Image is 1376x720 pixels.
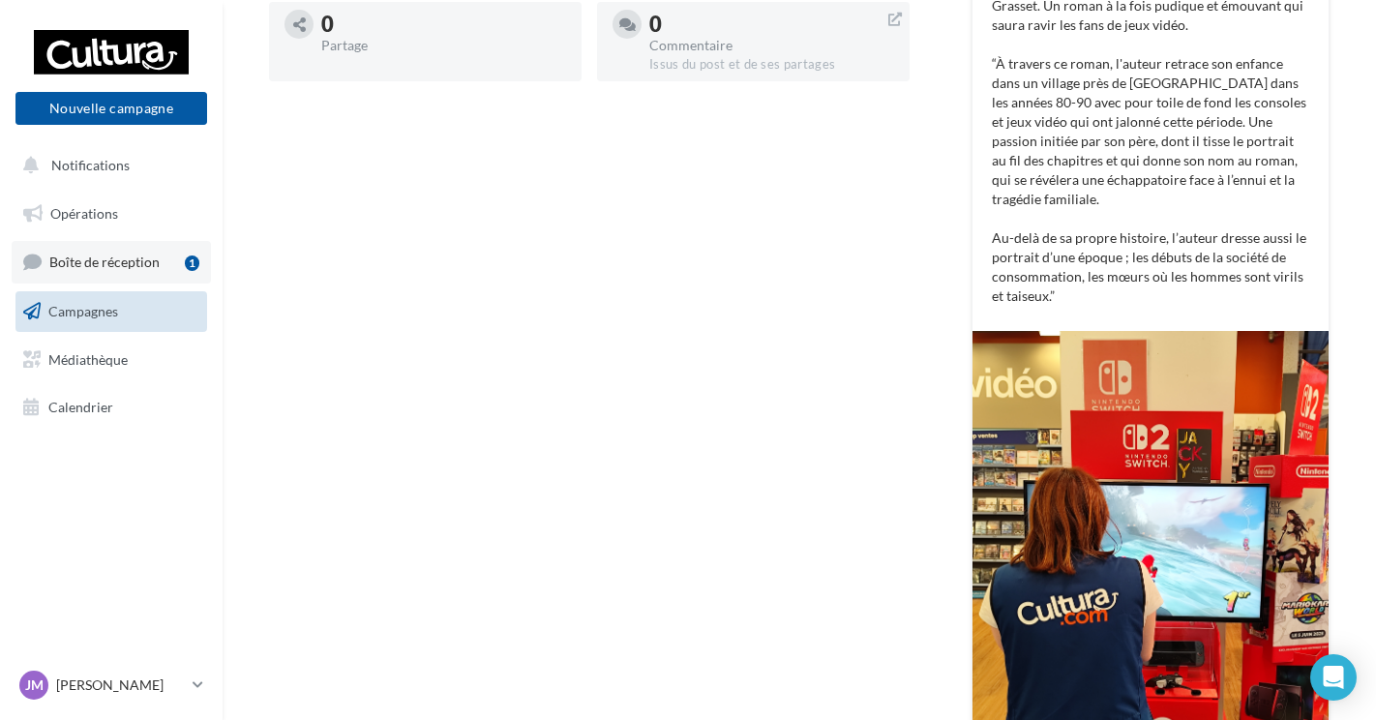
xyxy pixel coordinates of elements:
[25,675,44,695] span: JM
[12,340,211,380] a: Médiathèque
[321,39,566,52] div: Partage
[48,399,113,415] span: Calendrier
[649,14,894,35] div: 0
[649,56,894,74] div: Issus du post et de ses partages
[12,194,211,234] a: Opérations
[12,387,211,428] a: Calendrier
[1310,654,1357,701] div: Open Intercom Messenger
[48,303,118,319] span: Campagnes
[49,254,160,270] span: Boîte de réception
[15,667,207,704] a: JM [PERSON_NAME]
[649,39,894,52] div: Commentaire
[15,92,207,125] button: Nouvelle campagne
[48,350,128,367] span: Médiathèque
[51,157,130,173] span: Notifications
[50,205,118,222] span: Opérations
[12,145,203,186] button: Notifications
[56,675,185,695] p: [PERSON_NAME]
[12,241,211,283] a: Boîte de réception1
[12,291,211,332] a: Campagnes
[185,255,199,271] div: 1
[321,14,566,35] div: 0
